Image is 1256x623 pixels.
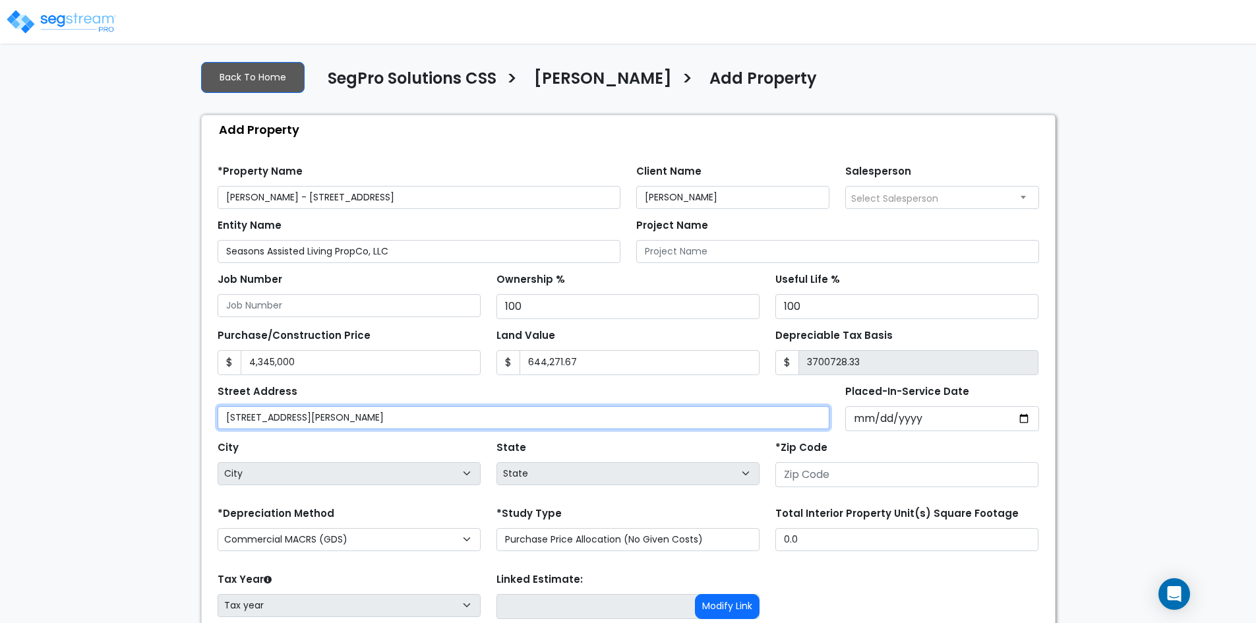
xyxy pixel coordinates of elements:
[775,440,827,456] label: *Zip Code
[318,69,496,97] a: SegPro Solutions CSS
[695,594,760,619] button: Modify Link
[218,350,241,375] span: $
[496,440,526,456] label: State
[328,69,496,92] h4: SegPro Solutions CSS
[851,192,938,205] span: Select Salesperson
[524,69,672,97] a: [PERSON_NAME]
[775,506,1019,521] label: Total Interior Property Unit(s) Square Footage
[845,164,911,179] label: Salesperson
[218,164,303,179] label: *Property Name
[496,506,562,521] label: *Study Type
[218,572,272,587] label: Tax Year
[218,384,297,400] label: Street Address
[201,62,305,93] a: Back To Home
[218,406,830,429] input: Street Address
[218,186,620,209] input: Property Name
[534,69,672,92] h4: [PERSON_NAME]
[775,272,840,287] label: Useful Life %
[218,272,282,287] label: Job Number
[5,9,117,35] img: logo_pro_r.png
[798,350,1038,375] input: 0.00
[218,440,239,456] label: City
[845,384,969,400] label: Placed-In-Service Date
[775,294,1038,319] input: Useful Life %
[775,328,893,343] label: Depreciable Tax Basis
[709,69,817,92] h4: Add Property
[496,328,555,343] label: Land Value
[636,186,830,209] input: Client Name
[775,462,1038,487] input: Zip Code
[636,218,708,233] label: Project Name
[218,218,282,233] label: Entity Name
[218,294,481,317] input: Job Number
[700,69,817,97] a: Add Property
[218,240,620,263] input: Entity Name
[636,240,1039,263] input: Project Name
[520,350,760,375] input: Land Value
[682,68,693,94] h3: >
[241,350,481,375] input: Purchase or Construction Price
[775,528,1038,551] input: total square foot
[636,164,702,179] label: Client Name
[1158,578,1190,610] div: Open Intercom Messenger
[218,506,334,521] label: *Depreciation Method
[496,572,583,587] label: Linked Estimate:
[506,68,518,94] h3: >
[496,294,760,319] input: Ownership %
[208,115,1055,144] div: Add Property
[496,272,565,287] label: Ownership %
[775,350,799,375] span: $
[218,328,371,343] label: Purchase/Construction Price
[496,350,520,375] span: $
